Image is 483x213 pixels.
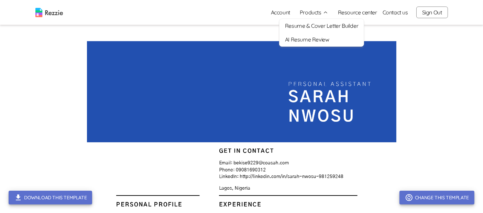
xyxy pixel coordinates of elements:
[416,7,448,18] button: Sign Out
[9,191,92,204] button: Download this template
[35,8,63,17] img: logo
[265,5,296,19] a: Account
[383,8,408,16] a: Contact us
[300,8,328,16] button: Products
[399,191,474,204] button: Change this template
[279,33,364,46] a: AI Resume Review
[338,8,377,16] a: Resource center
[279,19,364,33] a: Resume & Cover Letter Builder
